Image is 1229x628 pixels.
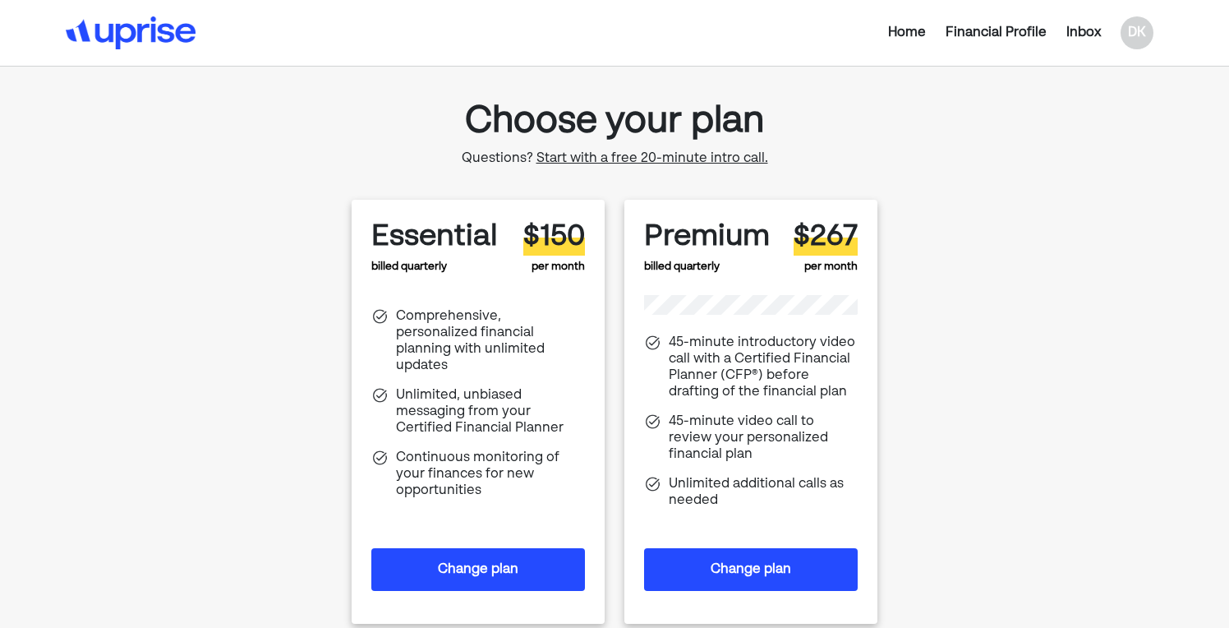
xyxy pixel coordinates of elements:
[794,219,858,255] div: $267
[536,152,768,165] span: Start with a free 20-minute intro call.
[794,219,858,275] div: per month
[669,335,858,400] div: 45-minute introductory video call with a Certified Financial Planner (CFP®) before drafting of th...
[462,93,768,150] div: Choose your plan
[396,387,585,436] div: Unlimited, unbiased messaging from your Certified Financial Planner
[1121,16,1153,49] div: DK
[371,219,498,255] div: Essential
[888,23,926,43] div: Home
[371,219,498,275] div: billed quarterly
[1066,23,1101,43] div: Inbox
[396,308,585,374] div: Comprehensive, personalized financial planning with unlimited updates
[644,548,858,591] button: Change plan
[523,219,585,255] div: $150
[523,219,585,275] div: per month
[669,476,858,509] div: Unlimited additional calls as needed
[946,23,1047,43] div: Financial Profile
[371,548,585,591] button: Change plan
[644,219,770,275] div: billed quarterly
[669,413,858,463] div: 45-minute video call to review your personalized financial plan
[396,450,585,499] div: Continuous monitoring of your finances for new opportunities
[644,219,770,255] div: Premium
[462,150,768,167] div: Questions?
